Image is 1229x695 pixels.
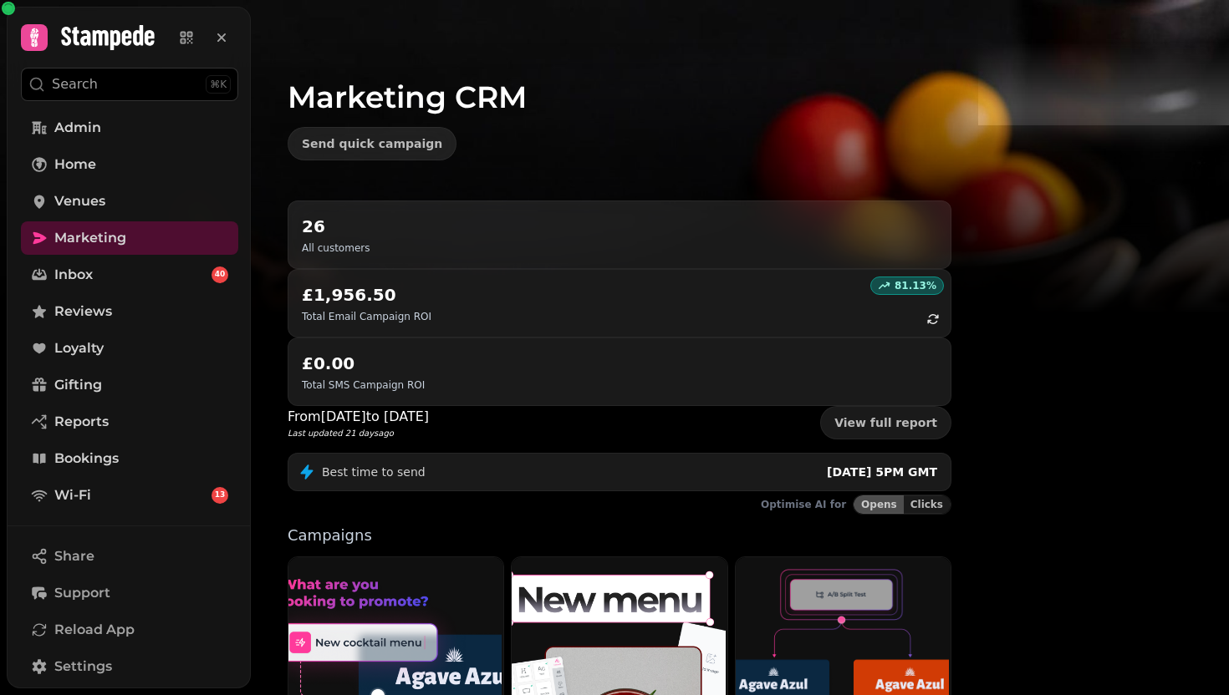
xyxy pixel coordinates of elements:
[21,576,238,610] button: Support
[54,375,102,395] span: Gifting
[21,613,238,647] button: Reload App
[54,620,135,640] span: Reload App
[302,310,431,323] p: Total Email Campaign ROI
[206,75,231,94] div: ⌘K
[288,427,429,439] p: Last updated 21 days ago
[288,528,951,543] p: Campaigns
[919,305,947,333] button: refresh
[54,412,109,432] span: Reports
[21,540,238,573] button: Share
[820,406,951,439] a: View full report
[288,127,456,160] button: Send quick campaign
[21,650,238,683] a: Settings
[52,74,98,94] p: Search
[54,338,104,358] span: Loyalty
[288,407,429,427] p: From [DATE] to [DATE]
[21,332,238,365] a: Loyalty
[761,498,846,511] p: Optimise AI for
[215,490,226,501] span: 13
[904,495,951,514] button: Clicks
[302,241,370,255] p: All customers
[21,405,238,439] a: Reports
[302,378,425,392] p: Total SMS Campaign ROI
[322,464,426,480] p: Best time to send
[54,583,110,603] span: Support
[54,449,119,469] span: Bookings
[54,118,101,138] span: Admin
[54,155,96,175] span: Home
[21,185,238,218] a: Venues
[910,500,943,510] span: Clicks
[302,215,370,238] h2: 26
[54,657,112,677] span: Settings
[21,148,238,181] a: Home
[302,283,431,307] h2: £1,956.50
[54,265,93,285] span: Inbox
[302,138,442,150] span: Send quick campaign
[895,279,936,292] p: 81.13 %
[854,495,904,514] button: Opens
[288,40,951,114] h1: Marketing CRM
[827,465,937,479] span: [DATE] 5PM GMT
[21,479,238,512] a: Wi-Fi13
[21,295,238,328] a: Reviews
[54,485,91,505] span: Wi-Fi
[21,111,238,145] a: Admin
[21,68,238,101] button: Search⌘K
[861,500,897,510] span: Opens
[21,368,238,402] a: Gifting
[21,258,238,292] a: Inbox40
[54,228,126,248] span: Marketing
[302,352,425,375] h2: £0.00
[215,269,226,281] span: 40
[54,302,112,322] span: Reviews
[54,191,105,211] span: Venues
[21,221,238,255] a: Marketing
[21,442,238,475] a: Bookings
[54,546,94,566] span: Share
